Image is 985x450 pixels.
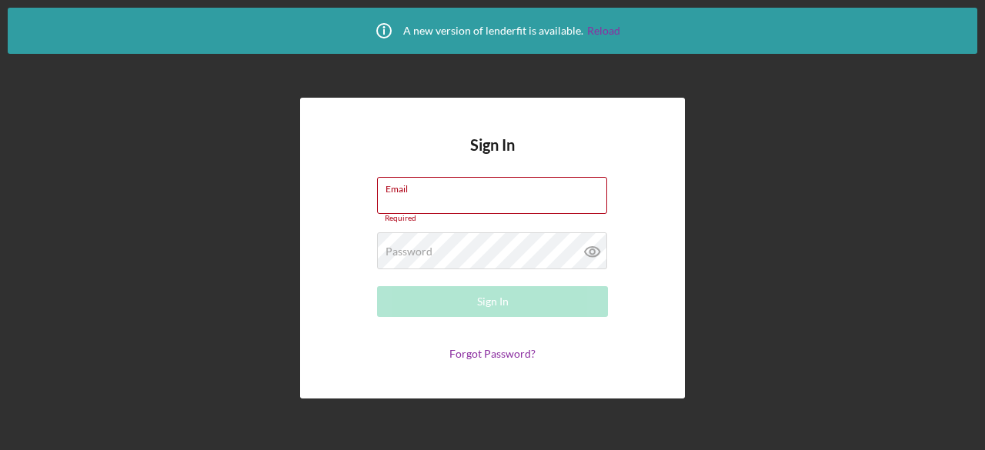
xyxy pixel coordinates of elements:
a: Reload [587,25,620,37]
div: A new version of lenderfit is available. [365,12,620,50]
h4: Sign In [470,136,515,177]
button: Sign In [377,286,608,317]
label: Email [386,178,607,195]
div: Sign In [477,286,509,317]
label: Password [386,245,432,258]
div: Required [377,214,608,223]
a: Forgot Password? [449,347,536,360]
